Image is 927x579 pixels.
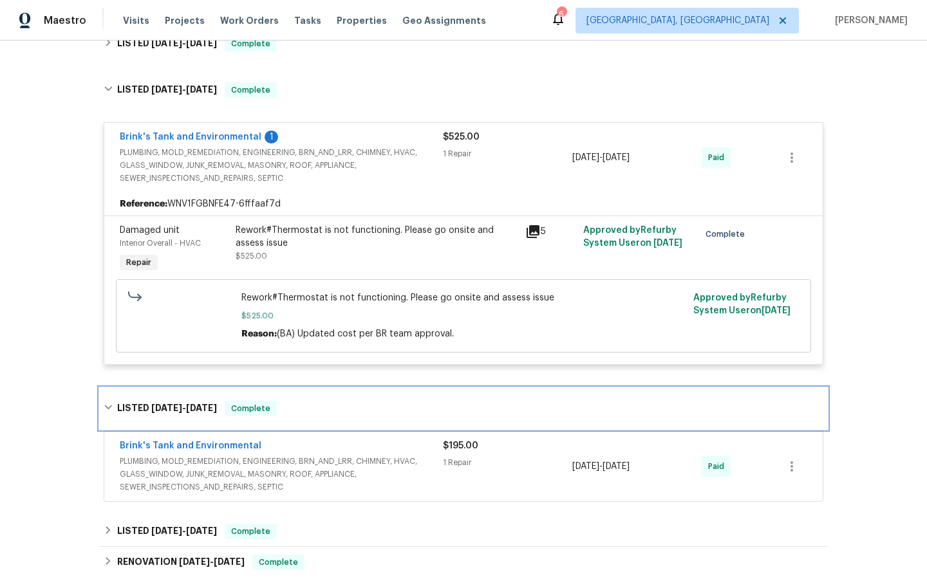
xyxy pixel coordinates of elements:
span: PLUMBING, MOLD_REMEDIATION, ENGINEERING, BRN_AND_LRR, CHIMNEY, HVAC, GLASS_WINDOW, JUNK_REMOVAL, ... [120,146,443,185]
span: - [572,151,630,164]
span: [DATE] [186,39,217,48]
span: Complete [226,84,276,96]
h6: RENOVATION [117,555,245,570]
span: [DATE] [603,153,630,162]
div: 5 [525,224,576,239]
span: Complete [254,556,303,569]
span: [DATE] [214,557,245,566]
h6: LISTED [117,401,217,416]
span: Projects [165,14,205,27]
span: - [151,526,217,535]
span: [GEOGRAPHIC_DATA], [GEOGRAPHIC_DATA] [586,14,769,27]
span: Complete [226,402,276,415]
span: - [179,557,245,566]
span: - [151,403,217,412]
span: - [151,85,217,94]
span: PLUMBING, MOLD_REMEDIATION, ENGINEERING, BRN_AND_LRR, CHIMNEY, HVAC, GLASS_WINDOW, JUNK_REMOVAL, ... [120,455,443,493]
span: Reason: [241,329,277,338]
span: $525.00 [241,309,686,322]
div: 6 [557,8,566,21]
span: Complete [226,525,276,538]
span: [DATE] [151,403,182,412]
span: Complete [226,37,276,50]
span: [DATE] [653,239,682,248]
span: Complete [706,228,750,241]
span: Approved by Refurby System User on [583,226,682,248]
div: RENOVATION [DATE]-[DATE]Complete [100,547,827,578]
span: [DATE] [151,85,182,94]
span: $525.00 [443,133,480,142]
div: LISTED [DATE]-[DATE]Complete [100,69,827,111]
span: [DATE] [572,153,599,162]
span: [DATE] [151,526,182,535]
div: LISTED [DATE]-[DATE]Complete [100,28,827,59]
span: [DATE] [186,85,217,94]
span: Properties [337,14,387,27]
div: 1 Repair [443,147,572,160]
span: [DATE] [186,526,217,535]
span: [DATE] [762,306,791,315]
h6: LISTED [117,36,217,51]
a: Brink's Tank and Environmental [120,133,261,142]
span: Damaged unit [120,226,180,235]
a: Brink's Tank and Environmental [120,441,261,450]
h6: LISTED [117,82,217,98]
div: 1 Repair [443,456,572,469]
span: [PERSON_NAME] [830,14,908,27]
div: Rework#Thermostat is not functioning. Please go onsite and assess issue [236,224,518,250]
div: WNV1FGBNFE47-6fffaaf7d [104,192,823,216]
div: 1 [265,131,278,143]
span: [DATE] [572,462,599,471]
span: Approved by Refurby System User on [693,293,791,315]
div: LISTED [DATE]-[DATE]Complete [100,516,827,547]
span: [DATE] [186,403,217,412]
span: [DATE] [179,557,210,566]
h6: LISTED [117,524,217,539]
span: $525.00 [236,252,267,260]
span: Maestro [44,14,86,27]
span: Repair [121,256,156,269]
b: Reference: [120,198,167,210]
span: Visits [123,14,149,27]
span: Interior Overall - HVAC [120,239,201,247]
span: Work Orders [220,14,279,27]
span: Rework#Thermostat is not functioning. Please go onsite and assess issue [241,291,686,304]
span: Paid [708,460,729,473]
span: - [572,460,630,473]
span: $195.00 [443,441,478,450]
div: LISTED [DATE]-[DATE]Complete [100,388,827,429]
span: Tasks [294,16,321,25]
span: Geo Assignments [402,14,486,27]
span: [DATE] [151,39,182,48]
span: (BA) Updated cost per BR team approval. [277,329,454,338]
span: Paid [708,151,729,164]
span: - [151,39,217,48]
span: [DATE] [603,462,630,471]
